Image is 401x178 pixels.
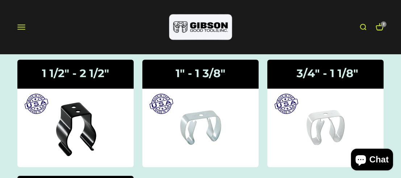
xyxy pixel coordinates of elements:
img: Gripper Clips | 1" - 1 3/8" [142,60,259,167]
inbox-online-store-chat: Shopify online store chat [349,149,395,172]
cart-count: 2 [381,21,387,27]
img: Gripper Clips | 3/4" - 1 1/8" [267,60,384,167]
img: Gibson gripper clips one and a half inch to two and a half inches [17,60,134,167]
